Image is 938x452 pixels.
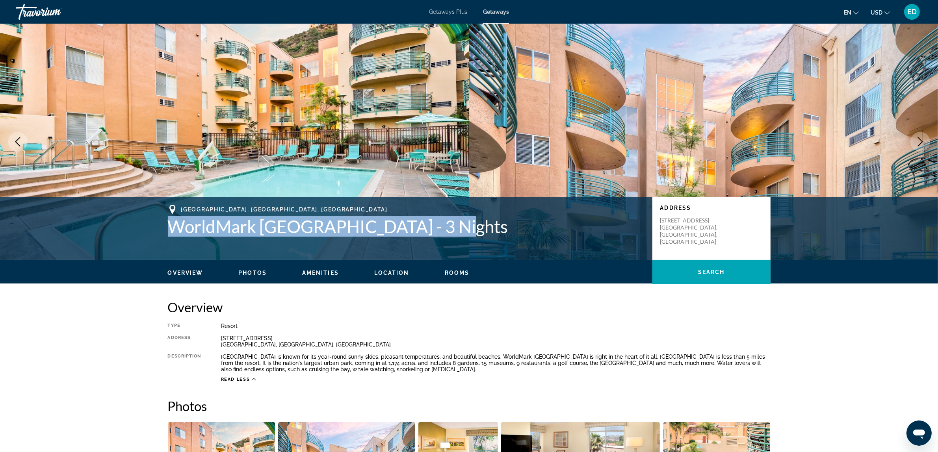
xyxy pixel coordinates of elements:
[698,269,725,275] span: Search
[429,9,467,15] a: Getaways Plus
[238,270,267,276] span: Photos
[907,8,917,16] span: ED
[168,335,201,348] div: Address
[221,377,250,382] span: Read less
[16,2,95,22] a: Travorium
[8,132,28,152] button: Previous image
[168,269,203,276] button: Overview
[221,354,771,372] div: [GEOGRAPHIC_DATA] is known for its year-round sunny skies, pleasant temperatures, and beautiful b...
[221,376,256,382] button: Read less
[445,270,470,276] span: Rooms
[181,206,388,213] span: [GEOGRAPHIC_DATA], [GEOGRAPHIC_DATA], [GEOGRAPHIC_DATA]
[910,132,930,152] button: Next image
[660,217,723,245] p: [STREET_ADDRESS] [GEOGRAPHIC_DATA], [GEOGRAPHIC_DATA], [GEOGRAPHIC_DATA]
[302,269,339,276] button: Amenities
[374,270,409,276] span: Location
[660,205,763,211] p: Address
[302,270,339,276] span: Amenities
[168,354,201,372] div: Description
[168,398,771,414] h2: Photos
[168,323,201,329] div: Type
[652,260,771,284] button: Search
[445,269,470,276] button: Rooms
[483,9,509,15] a: Getaways
[221,335,771,348] div: [STREET_ADDRESS] [GEOGRAPHIC_DATA], [GEOGRAPHIC_DATA], [GEOGRAPHIC_DATA]
[221,323,771,329] div: Resort
[844,9,851,16] span: en
[168,299,771,315] h2: Overview
[906,421,932,446] iframe: Button to launch messaging window
[871,7,890,18] button: Change currency
[168,216,645,237] h1: WorldMark [GEOGRAPHIC_DATA] - 3 Nights
[871,9,882,16] span: USD
[168,270,203,276] span: Overview
[844,7,859,18] button: Change language
[374,269,409,276] button: Location
[902,4,922,20] button: User Menu
[238,269,267,276] button: Photos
